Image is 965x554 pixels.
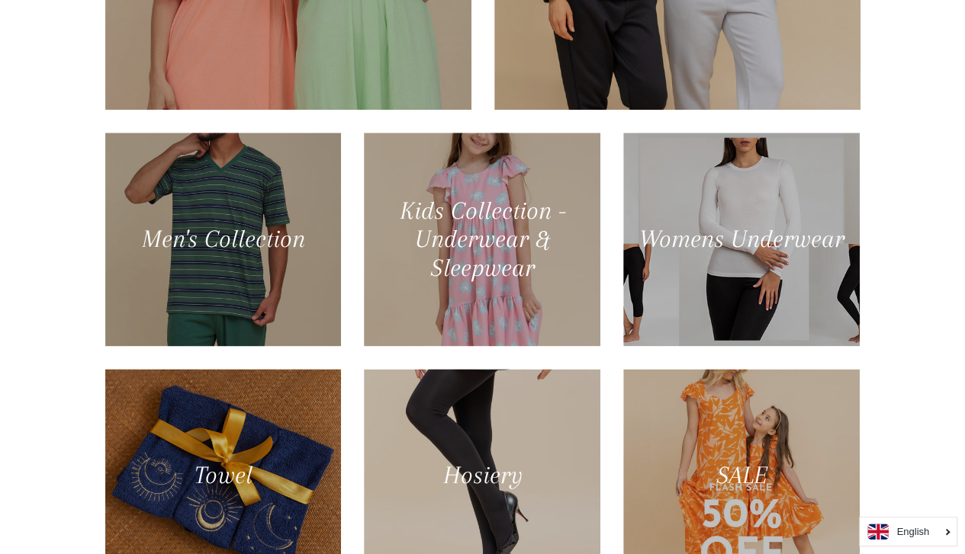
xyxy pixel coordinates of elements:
a: Womens Underwear [623,133,860,346]
a: Men's Collection [105,133,342,346]
a: Kids Collection - Underwear & Sleepwear [364,133,600,346]
i: English [896,527,929,536]
a: English [867,524,949,540]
